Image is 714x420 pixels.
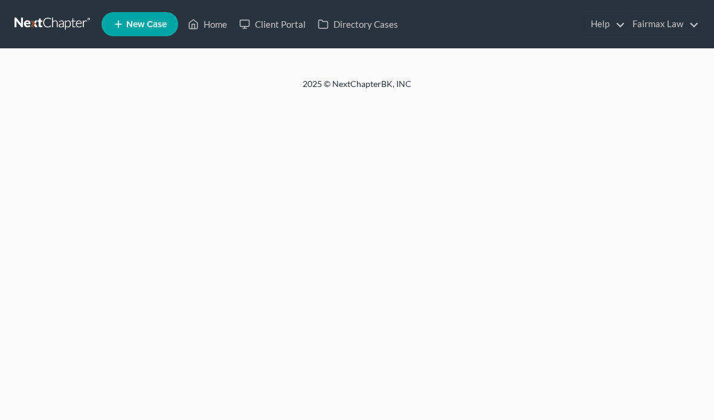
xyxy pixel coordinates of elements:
a: Help [585,13,625,35]
a: Fairmax Law [626,13,699,35]
new-legal-case-button: New Case [101,12,178,36]
a: Home [182,13,233,35]
a: Client Portal [233,13,312,35]
a: Directory Cases [312,13,404,35]
div: 2025 © NextChapterBK, INC [67,78,647,100]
